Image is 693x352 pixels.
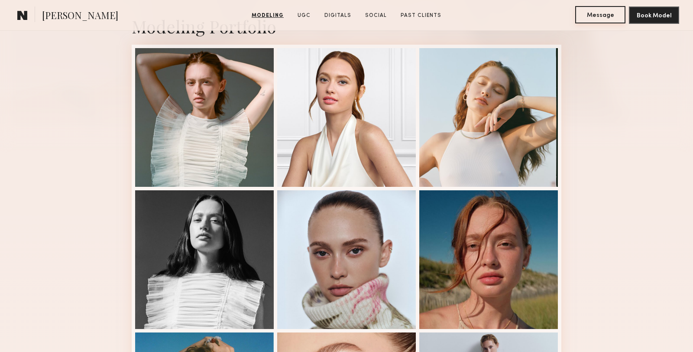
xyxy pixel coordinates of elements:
[629,7,679,24] button: Book Model
[575,6,625,23] button: Message
[397,12,445,20] a: Past Clients
[42,9,118,24] span: [PERSON_NAME]
[362,12,390,20] a: Social
[321,12,355,20] a: Digitals
[294,12,314,20] a: UGC
[629,11,679,19] a: Book Model
[248,12,287,20] a: Modeling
